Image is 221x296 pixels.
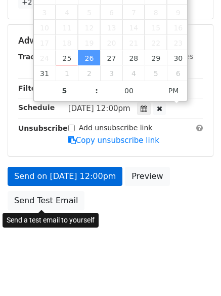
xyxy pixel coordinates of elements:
span: August 28, 2025 [122,50,145,65]
label: Add unsubscribe link [79,123,153,133]
span: August 25, 2025 [56,50,78,65]
span: Click to toggle [160,81,188,101]
span: August 19, 2025 [78,35,100,50]
span: September 2, 2025 [78,65,100,81]
span: August 3, 2025 [34,5,56,20]
span: August 26, 2025 [78,50,100,65]
span: September 6, 2025 [167,65,189,81]
span: August 20, 2025 [100,35,122,50]
span: August 27, 2025 [100,50,122,65]
span: August 31, 2025 [34,65,56,81]
span: August 21, 2025 [122,35,145,50]
span: September 5, 2025 [145,65,167,81]
span: August 17, 2025 [34,35,56,50]
strong: Filters [18,84,44,92]
a: Send Test Email [8,191,84,210]
a: Preview [125,167,169,186]
span: August 5, 2025 [78,5,100,20]
span: September 4, 2025 [122,65,145,81]
a: Copy unsubscribe link [68,136,159,145]
span: August 30, 2025 [167,50,189,65]
span: August 7, 2025 [122,5,145,20]
span: [DATE] 12:00pm [68,104,130,113]
span: August 18, 2025 [56,35,78,50]
span: August 10, 2025 [34,20,56,35]
strong: Tracking [18,53,52,61]
div: Send a test email to yourself [3,213,99,228]
span: August 11, 2025 [56,20,78,35]
strong: Unsubscribe [18,124,68,132]
iframe: Chat Widget [170,247,221,296]
span: August 6, 2025 [100,5,122,20]
span: August 16, 2025 [167,20,189,35]
span: August 13, 2025 [100,20,122,35]
span: September 1, 2025 [56,65,78,81]
span: August 15, 2025 [145,20,167,35]
span: August 24, 2025 [34,50,56,65]
strong: Schedule [18,103,55,112]
span: August 29, 2025 [145,50,167,65]
span: August 14, 2025 [122,20,145,35]
h5: Advanced [18,35,203,46]
input: Hour [34,81,96,101]
input: Minute [98,81,160,101]
span: : [95,81,98,101]
a: Send on [DATE] 12:00pm [8,167,122,186]
span: September 3, 2025 [100,65,122,81]
span: August 4, 2025 [56,5,78,20]
span: August 9, 2025 [167,5,189,20]
span: August 8, 2025 [145,5,167,20]
span: August 12, 2025 [78,20,100,35]
span: August 23, 2025 [167,35,189,50]
span: August 22, 2025 [145,35,167,50]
